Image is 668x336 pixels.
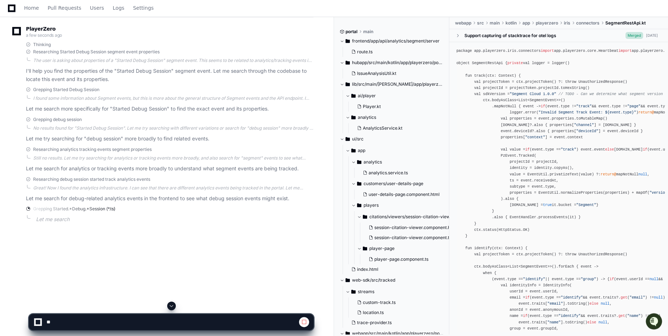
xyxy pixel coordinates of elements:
[541,49,554,53] span: import
[363,212,367,221] svg: Directory
[369,192,440,197] span: user-details-page.component.html
[24,6,39,10] span: Home
[33,95,313,101] div: I found some information about Segment events, but this is more about the general structure of Se...
[33,155,313,161] div: Still no results. Let me try searching for analytics or tracking events more broadly, and also se...
[576,203,596,207] span: "Segment"
[638,110,654,115] span: return@
[358,93,376,99] span: ai/player
[576,129,598,133] span: "deviceId"
[363,300,396,305] span: custom-track.ts
[357,211,461,223] button: citations/viewers/session-citation-viewer
[26,165,313,173] p: Let me search for analytics or tracking events more broadly to understand what segment events are...
[638,172,647,176] span: null
[133,6,153,10] span: Settings
[618,49,632,53] span: import
[363,244,367,253] svg: Directory
[123,56,131,64] button: Start new chat
[26,194,313,203] p: Let me search for debug-related analytics events in the frontend to see what debug session events...
[340,79,444,90] button: lib/src/main/[PERSON_NAME]/app/playerzero/portal
[357,71,396,76] span: IssueAnalysisUtil.kt
[7,79,48,84] div: Past conversations
[51,132,87,138] a: Powered byPylon
[374,256,428,262] span: player-page.component.ts
[22,116,58,122] span: [PERSON_NAME]
[354,102,440,112] button: Player.kt
[26,135,313,143] p: Let me try searching for "debug session" more broadly to find related events.
[351,156,455,168] button: analytics
[346,90,444,102] button: ai/player
[7,7,22,22] img: PlayerZero
[576,104,592,108] span: "track"
[357,266,378,272] span: index.html
[357,49,373,55] span: route.ts
[346,276,350,285] svg: Directory
[366,233,457,243] button: session-citation-viewer.component.ts
[357,158,361,166] svg: Directory
[340,57,444,68] button: hubapp/src/main/kotlin/app/playerzero/portal/issue
[32,54,118,61] div: Start new chat
[351,91,356,100] svg: Directory
[543,203,552,207] span: true
[629,295,645,300] span: "email"
[348,47,440,57] button: route.ts
[464,33,556,39] div: Support capturing of stacktrace for otel logs
[348,68,440,79] button: IssueAnalysisUtil.kt
[36,215,313,224] p: Let me search
[369,170,408,176] span: analytics.service.ts
[351,287,356,296] svg: Directory
[351,113,356,122] svg: Directory
[33,87,99,93] span: Grepping Started Debug Session
[352,60,444,66] span: hubapp/src/main/kotlin/app/playerzero/portal/issue
[26,32,62,38] span: a few seconds ago
[369,214,454,220] span: citations/viewers/session-citation-viewer
[363,104,381,109] span: Player.kt
[346,135,350,143] svg: Directory
[561,295,583,300] span: "identify"
[354,123,440,133] button: AnalyticsService.kt
[523,277,545,281] span: "identify"
[363,125,402,131] span: AnalyticsService.kt
[539,110,636,115] span: "Invalid Segment Track Event: ${event.type}"
[113,6,124,10] span: Logs
[625,32,643,39] span: Merged
[645,312,664,332] iframe: Open customer support
[352,136,364,142] span: ui/src
[654,295,663,300] span: null
[360,189,451,200] button: user-details-page.component.html
[346,37,350,45] svg: Directory
[64,97,79,102] span: [DATE]
[364,181,423,187] span: customers/user-details-page
[574,123,594,127] span: "channel"
[348,264,445,274] button: index.html
[33,117,82,122] span: Grepping debug session
[26,105,313,113] p: Let me search more specifically for "Started Debug Session" to find the exact event and its prope...
[352,81,444,87] span: lib/src/main/[PERSON_NAME]/app/playerzero/portal
[14,116,20,122] img: 1756235613930-3d25f9e4-fa56-45dd-b3ad-e072dfbd1548
[346,58,350,67] svg: Directory
[346,286,444,297] button: streams
[346,112,444,123] button: analytics
[64,116,79,122] span: [DATE]
[7,109,19,121] img: Sejal Patel
[357,243,461,254] button: player-page
[358,289,374,295] span: streams
[22,97,58,102] span: [PERSON_NAME]
[33,42,51,48] span: Thinking
[541,104,545,108] span: if
[32,61,99,67] div: We're available if you need us!
[90,6,104,10] span: Users
[112,77,131,86] button: See all
[33,176,150,182] span: Researching debug session started track analytics events
[33,147,152,152] span: Researching analytics tracking events segment properties
[60,116,62,122] span: •
[346,29,357,35] span: portal
[33,206,115,212] span: Grepping Started.*Debug.*Session (*.ts)
[357,179,361,188] svg: Directory
[26,27,55,31] span: PlayerZero
[564,20,570,26] span: iris
[363,29,373,35] span: main
[340,274,444,286] button: web-sdk/src/tracked
[352,38,440,44] span: frontend/app/api/analytics/segment/server
[650,277,659,281] span: null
